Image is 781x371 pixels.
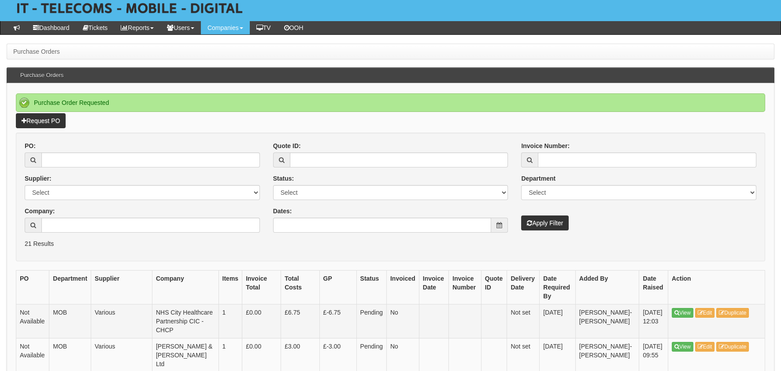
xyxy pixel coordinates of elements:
[319,304,356,338] td: £-6.75
[16,304,49,338] td: Not Available
[273,174,294,183] label: Status:
[521,215,569,230] button: Apply Filter
[91,304,152,338] td: Various
[319,270,356,304] th: GP
[25,239,756,248] p: 21 Results
[218,270,242,304] th: Items
[672,308,693,318] a: View
[16,68,68,83] h3: Purchase Orders
[575,270,639,304] th: Added By
[160,21,201,34] a: Users
[16,270,49,304] th: PO
[507,270,540,304] th: Delivery Date
[356,304,386,338] td: Pending
[419,270,449,304] th: Invoice Date
[575,304,639,338] td: [PERSON_NAME]-[PERSON_NAME]
[540,270,576,304] th: Date Required By
[695,308,715,318] a: Edit
[716,342,749,352] a: Duplicate
[91,270,152,304] th: Supplier
[25,141,36,150] label: PO:
[386,270,419,304] th: Invoiced
[449,270,481,304] th: Invoice Number
[13,47,60,56] li: Purchase Orders
[507,304,540,338] td: Not set
[695,342,715,352] a: Edit
[76,21,115,34] a: Tickets
[49,270,91,304] th: Department
[114,21,160,34] a: Reports
[281,304,319,338] td: £6.75
[242,304,281,338] td: £0.00
[716,308,749,318] a: Duplicate
[278,21,310,34] a: OOH
[242,270,281,304] th: Invoice Total
[201,21,250,34] a: Companies
[25,174,52,183] label: Supplier:
[356,270,386,304] th: Status
[672,342,693,352] a: View
[639,304,668,338] td: [DATE] 12:03
[152,304,218,338] td: NHS City Healthcare Partnership CIC - CHCP
[26,21,76,34] a: Dashboard
[49,304,91,338] td: MOB
[668,270,765,304] th: Action
[639,270,668,304] th: Date Raised
[386,304,419,338] td: No
[218,304,242,338] td: 1
[250,21,278,34] a: TV
[16,113,66,128] a: Request PO
[16,93,765,112] div: Purchase Order Requested
[281,270,319,304] th: Total Costs
[540,304,576,338] td: [DATE]
[273,207,292,215] label: Dates:
[481,270,507,304] th: Quote ID
[25,207,55,215] label: Company:
[273,141,301,150] label: Quote ID:
[521,174,555,183] label: Department
[521,141,570,150] label: Invoice Number:
[152,270,218,304] th: Company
